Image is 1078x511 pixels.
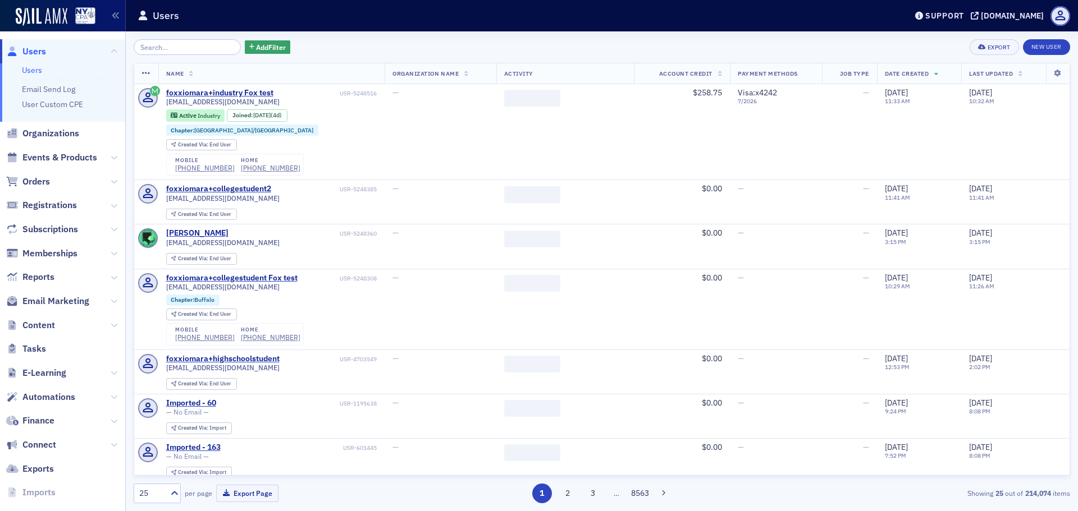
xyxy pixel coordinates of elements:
[969,88,992,98] span: [DATE]
[166,228,229,238] div: [PERSON_NAME]
[166,70,184,77] span: Name
[702,183,722,194] span: $0.00
[166,363,280,372] span: [EMAIL_ADDRESS][DOMAIN_NAME]
[738,183,744,194] span: —
[993,488,1005,498] strong: 25
[659,70,712,77] span: Account Credit
[22,415,54,427] span: Finance
[6,127,79,140] a: Organizations
[175,333,235,342] a: [PHONE_NUMBER]
[392,442,399,452] span: —
[166,125,319,136] div: Chapter:
[218,400,377,407] div: USR-1195638
[885,238,906,246] time: 3:15 PM
[281,356,377,363] div: USR-4703549
[175,164,235,172] a: [PHONE_NUMBER]
[6,45,46,58] a: Users
[738,353,744,363] span: —
[185,488,212,498] label: per page
[969,183,992,194] span: [DATE]
[738,70,798,77] span: Payment Methods
[166,88,273,98] a: foxxiomara+industry Fox test
[22,223,78,236] span: Subscriptions
[885,407,906,415] time: 9:24 PM
[22,391,75,403] span: Automations
[178,142,231,148] div: End User
[885,183,908,194] span: [DATE]
[885,97,910,105] time: 11:33 AM
[702,228,722,238] span: $0.00
[178,469,226,476] div: Import
[178,468,209,476] span: Created Via :
[885,194,910,201] time: 11:41 AM
[178,210,209,218] span: Created Via :
[988,44,1011,50] div: Export
[971,12,1048,20] button: [DOMAIN_NAME]
[6,415,54,427] a: Finance
[583,484,603,503] button: 3
[253,111,271,119] span: [DATE]
[1023,488,1053,498] strong: 214,074
[273,186,377,193] div: USR-5248385
[178,310,209,317] span: Created Via :
[22,151,97,164] span: Events & Products
[166,398,216,408] a: Imported - 60
[198,112,220,119] span: Industry
[738,88,777,98] span: Visa : x4242
[1050,6,1070,26] span: Profile
[6,247,77,260] a: Memberships
[232,112,254,119] span: Joined :
[693,88,722,98] span: $258.75
[863,353,869,363] span: —
[609,488,624,498] span: …
[969,282,994,290] time: 11:26 AM
[178,424,209,431] span: Created Via :
[702,353,722,363] span: $0.00
[241,157,300,164] div: home
[245,40,291,54] button: AddFilter
[166,443,221,453] a: Imported - 163
[6,223,78,236] a: Subscriptions
[22,45,46,58] span: Users
[22,319,55,332] span: Content
[969,70,1013,77] span: Last Updated
[178,255,209,262] span: Created Via :
[166,408,209,416] span: — No Email —
[885,398,908,408] span: [DATE]
[230,230,377,237] div: USR-5248360
[178,211,231,218] div: End User
[738,273,744,283] span: —
[863,228,869,238] span: —
[166,452,209,461] span: — No Email —
[392,70,459,77] span: Organization Name
[253,112,282,119] div: (4d)
[6,391,75,403] a: Automations
[171,127,313,134] a: Chapter:[GEOGRAPHIC_DATA]/[GEOGRAPHIC_DATA]
[22,439,56,451] span: Connect
[885,363,910,371] time: 12:53 PM
[885,70,929,77] span: Date Created
[166,184,271,194] a: foxxiomara+collegestudent2
[885,442,908,452] span: [DATE]
[22,486,56,499] span: Imports
[178,425,226,431] div: Import
[392,398,399,408] span: —
[153,9,179,22] h1: Users
[969,194,994,201] time: 11:41 AM
[863,273,869,283] span: —
[863,398,869,408] span: —
[241,164,300,172] a: [PHONE_NUMBER]
[969,273,992,283] span: [DATE]
[863,183,869,194] span: —
[134,39,241,55] input: Search…
[392,88,399,98] span: —
[166,354,280,364] a: foxxiomara+highschoolstudent
[241,333,300,342] a: [PHONE_NUMBER]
